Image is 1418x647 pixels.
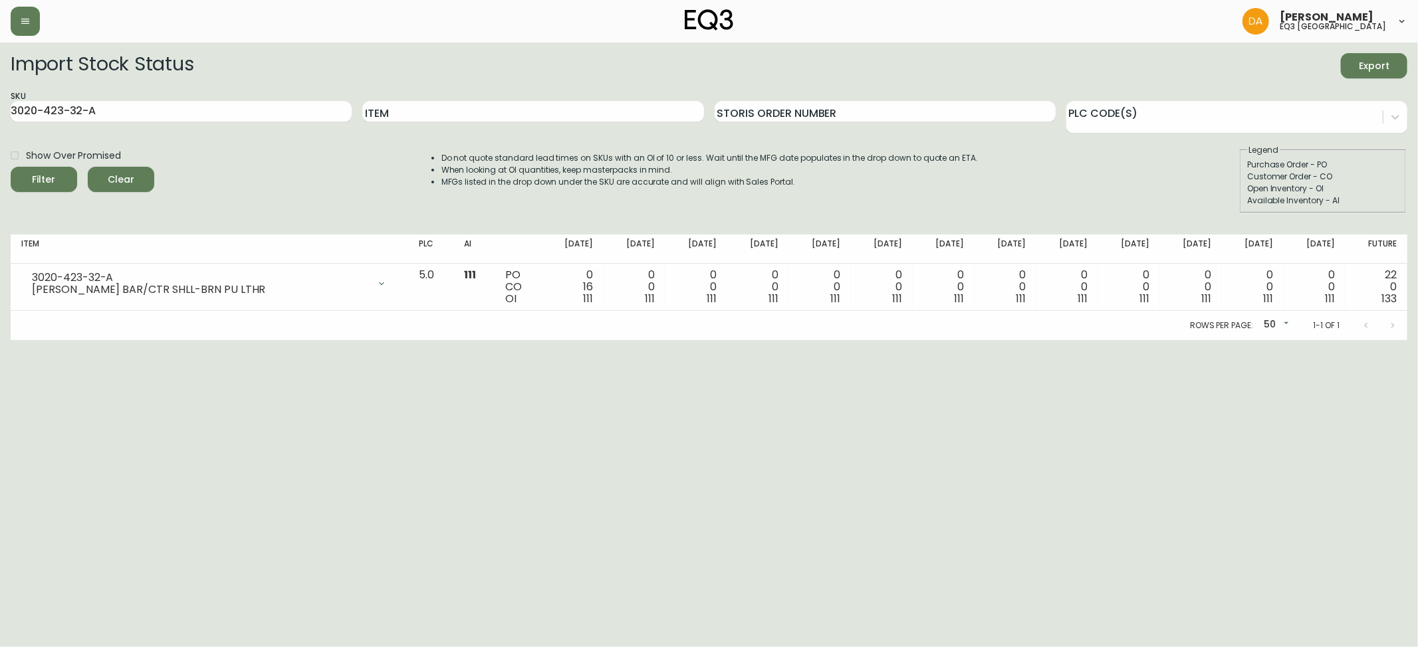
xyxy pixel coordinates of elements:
span: 111 [1263,291,1273,306]
th: [DATE] [1036,234,1098,264]
div: 0 0 [923,269,964,305]
div: 0 0 [800,269,840,305]
span: 111 [707,291,717,306]
th: [DATE] [665,234,727,264]
button: Filter [11,167,77,192]
span: 111 [1078,291,1088,306]
div: 0 0 [1294,269,1335,305]
span: 111 [954,291,964,306]
th: PLC [408,234,453,264]
div: 0 0 [985,269,1026,305]
legend: Legend [1247,144,1280,156]
th: [DATE] [1098,234,1160,264]
div: 22 0 [1356,269,1397,305]
div: 0 0 [862,269,902,305]
li: When looking at OI quantities, keep masterpacks in mind. [441,164,979,176]
div: [PERSON_NAME] BAR/CTR SHLL-BRN PU LTHR [32,284,368,296]
th: Item [11,234,408,264]
td: 5.0 [408,264,453,311]
span: 111 [1201,291,1211,306]
div: Available Inventory - AI [1247,195,1399,207]
div: 3020-423-32-A [32,272,368,284]
div: Open Inventory - OI [1247,183,1399,195]
button: Clear [88,167,154,192]
h5: eq3 [GEOGRAPHIC_DATA] [1280,23,1386,31]
th: [DATE] [975,234,1036,264]
span: 111 [583,291,593,306]
span: 111 [1016,291,1026,306]
span: [PERSON_NAME] [1280,12,1373,23]
div: 0 0 [1171,269,1211,305]
div: 0 0 [1109,269,1149,305]
span: 111 [464,267,476,282]
th: [DATE] [1284,234,1346,264]
th: [DATE] [851,234,913,264]
div: 0 0 [614,269,655,305]
th: [DATE] [727,234,789,264]
span: Show Over Promised [26,149,121,163]
p: Rows per page: [1190,320,1253,331]
div: 0 0 [1047,269,1088,305]
span: 111 [645,291,655,306]
th: [DATE] [789,234,851,264]
span: 111 [830,291,840,306]
th: Future [1346,234,1407,264]
span: Export [1352,58,1397,74]
span: 133 [1381,291,1397,306]
div: 50 [1258,314,1292,336]
p: 1-1 of 1 [1313,320,1340,331]
div: 0 0 [738,269,778,305]
th: [DATE] [1160,234,1222,264]
th: [DATE] [913,234,975,264]
span: 111 [1325,291,1335,306]
button: Export [1341,53,1407,78]
li: Do not quote standard lead times on SKUs with an OI of 10 or less. Wait until the MFG date popula... [441,152,979,164]
img: logo [685,9,734,31]
div: 0 16 [552,269,593,305]
span: Clear [98,171,144,188]
img: dd1a7e8db21a0ac8adbf82b84ca05374 [1242,8,1269,35]
div: PO CO [505,269,531,305]
span: 111 [1139,291,1149,306]
span: 111 [892,291,902,306]
div: 3020-423-32-A[PERSON_NAME] BAR/CTR SHLL-BRN PU LTHR [21,269,398,298]
th: [DATE] [604,234,665,264]
div: Filter [33,171,56,188]
th: [DATE] [1222,234,1284,264]
div: 0 0 [676,269,717,305]
th: AI [453,234,495,264]
span: OI [505,291,517,306]
div: Customer Order - CO [1247,171,1399,183]
th: [DATE] [542,234,604,264]
span: 111 [768,291,778,306]
div: Purchase Order - PO [1247,159,1399,171]
li: MFGs listed in the drop down under the SKU are accurate and will align with Sales Portal. [441,176,979,188]
div: 0 0 [1233,269,1273,305]
h2: Import Stock Status [11,53,193,78]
